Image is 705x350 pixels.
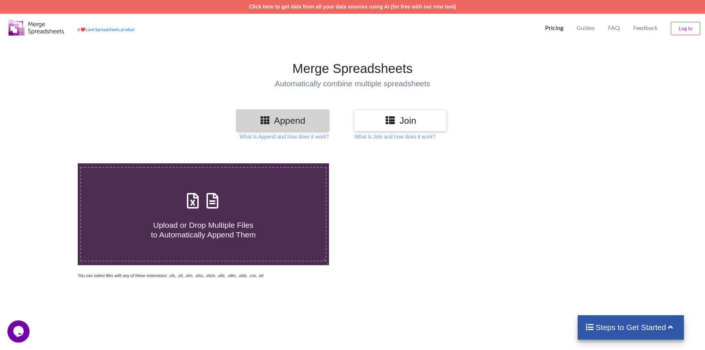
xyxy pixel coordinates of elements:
[78,273,263,278] i: You can select files with any of these extensions: .xls, .xlt, .xlm, .xlsx, .xlsm, .xltx, .xltm, ...
[608,24,620,32] p: FAQ
[354,133,435,140] p: What is Join and how does it work?
[585,323,677,332] h4: Steps to Get Started
[77,27,135,32] a: AheartLove Spreadsheets product
[360,115,441,126] h3: Join
[577,24,595,32] p: Guides
[242,115,323,126] h3: Append
[80,27,85,32] span: heart
[633,25,658,31] span: Feedback
[671,22,700,35] button: Log In
[545,24,563,32] p: Pricing
[249,4,456,10] a: Click here to get data from all your data sources using AI (for free with our new tool)
[9,20,64,36] img: Logo.png
[7,320,31,343] iframe: chat widget
[151,221,256,239] span: Upload or Drop Multiple Files to Automatically Append Them
[239,133,329,140] p: What is Append and how does it work?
